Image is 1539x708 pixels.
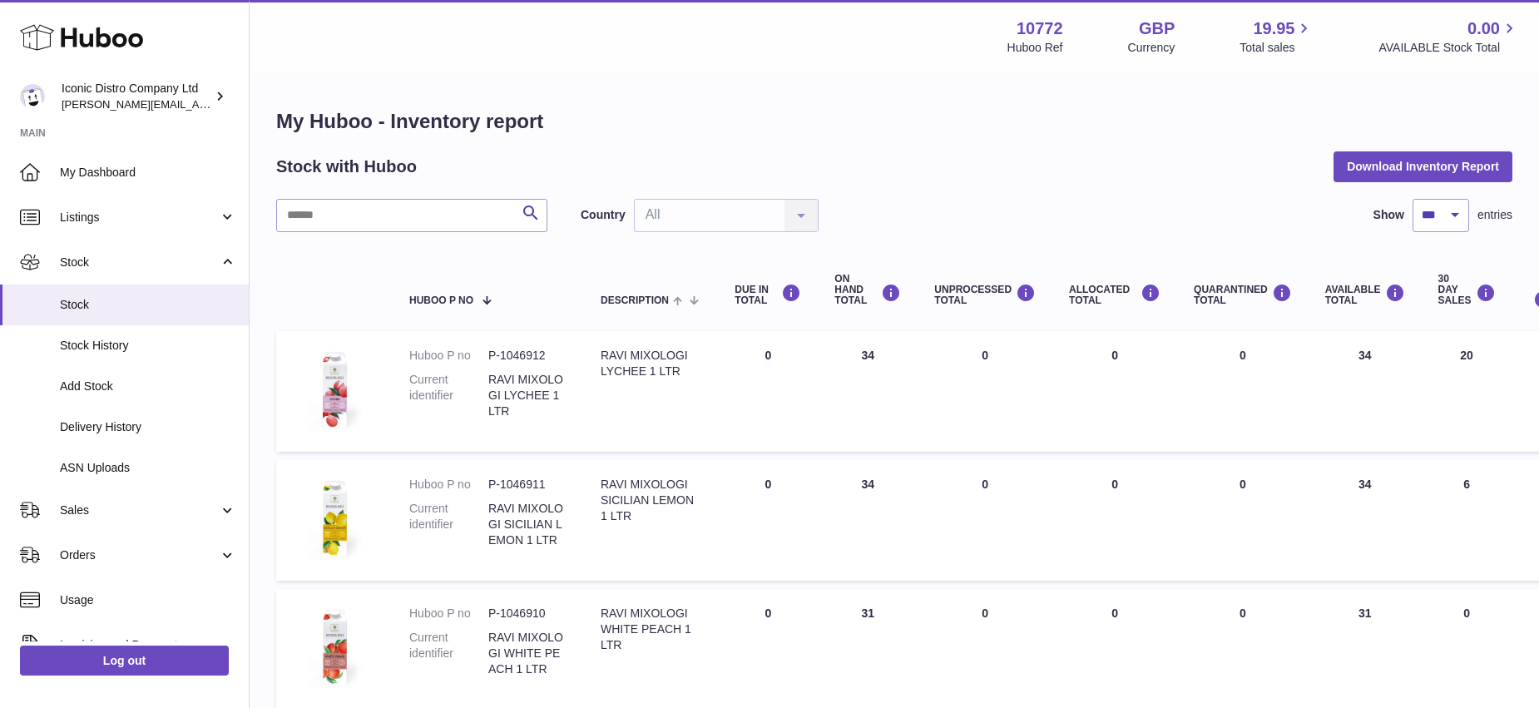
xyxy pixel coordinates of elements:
[409,295,473,306] span: Huboo P no
[918,460,1052,581] td: 0
[60,379,236,394] span: Add Stock
[409,372,488,419] dt: Current identifier
[818,331,918,452] td: 34
[1240,349,1246,362] span: 0
[934,284,1036,306] div: UNPROCESSED Total
[1309,331,1422,452] td: 34
[488,630,567,677] dd: RAVI MIXOLOGI WHITE PEACH 1 LTR
[60,637,219,653] span: Invoicing and Payments
[20,646,229,676] a: Log out
[276,108,1512,135] h1: My Huboo - Inventory report
[409,501,488,548] dt: Current identifier
[293,606,376,689] img: product image
[1139,17,1175,40] strong: GBP
[1128,40,1175,56] div: Currency
[1052,460,1177,581] td: 0
[62,97,334,111] span: [PERSON_NAME][EMAIL_ADDRESS][DOMAIN_NAME]
[488,348,567,364] dd: P-1046912
[409,630,488,677] dt: Current identifier
[293,477,376,560] img: product image
[601,477,701,524] div: RAVI MIXOLOGI SICILIAN LEMON 1 LTR
[1240,40,1314,56] span: Total sales
[1438,274,1496,307] div: 30 DAY SALES
[60,255,219,270] span: Stock
[581,207,626,223] label: Country
[601,348,701,379] div: RAVI MIXOLOGI LYCHEE 1 LTR
[1422,460,1512,581] td: 6
[1194,284,1292,306] div: QUARANTINED Total
[1378,40,1519,56] span: AVAILABLE Stock Total
[60,503,219,518] span: Sales
[1325,284,1405,306] div: AVAILABLE Total
[601,606,701,653] div: RAVI MIXOLOGI WHITE PEACH 1 LTR
[276,156,417,178] h2: Stock with Huboo
[60,210,219,225] span: Listings
[60,165,236,181] span: My Dashboard
[1477,207,1512,223] span: entries
[409,606,488,621] dt: Huboo P no
[488,477,567,493] dd: P-1046911
[718,331,818,452] td: 0
[1052,331,1177,452] td: 0
[1240,607,1246,620] span: 0
[1373,207,1404,223] label: Show
[488,606,567,621] dd: P-1046910
[62,81,211,112] div: Iconic Distro Company Ltd
[20,84,45,109] img: paul@iconicdistro.com
[1422,331,1512,452] td: 20
[293,348,376,431] img: product image
[409,477,488,493] dt: Huboo P no
[1467,17,1500,40] span: 0.00
[1007,40,1063,56] div: Huboo Ref
[409,348,488,364] dt: Huboo P no
[601,295,669,306] span: Description
[1069,284,1160,306] div: ALLOCATED Total
[60,592,236,608] span: Usage
[60,460,236,476] span: ASN Uploads
[834,274,901,307] div: ON HAND Total
[1309,460,1422,581] td: 34
[1334,151,1512,181] button: Download Inventory Report
[818,460,918,581] td: 34
[1253,17,1294,40] span: 19.95
[60,547,219,563] span: Orders
[60,419,236,435] span: Delivery History
[918,331,1052,452] td: 0
[735,284,801,306] div: DUE IN TOTAL
[718,460,818,581] td: 0
[60,297,236,313] span: Stock
[1017,17,1063,40] strong: 10772
[488,372,567,419] dd: RAVI MIXOLOGI LYCHEE 1 LTR
[1240,17,1314,56] a: 19.95 Total sales
[488,501,567,548] dd: RAVI MIXOLOGI SICILIAN LEMON 1 LTR
[1378,17,1519,56] a: 0.00 AVAILABLE Stock Total
[60,338,236,354] span: Stock History
[1240,478,1246,491] span: 0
